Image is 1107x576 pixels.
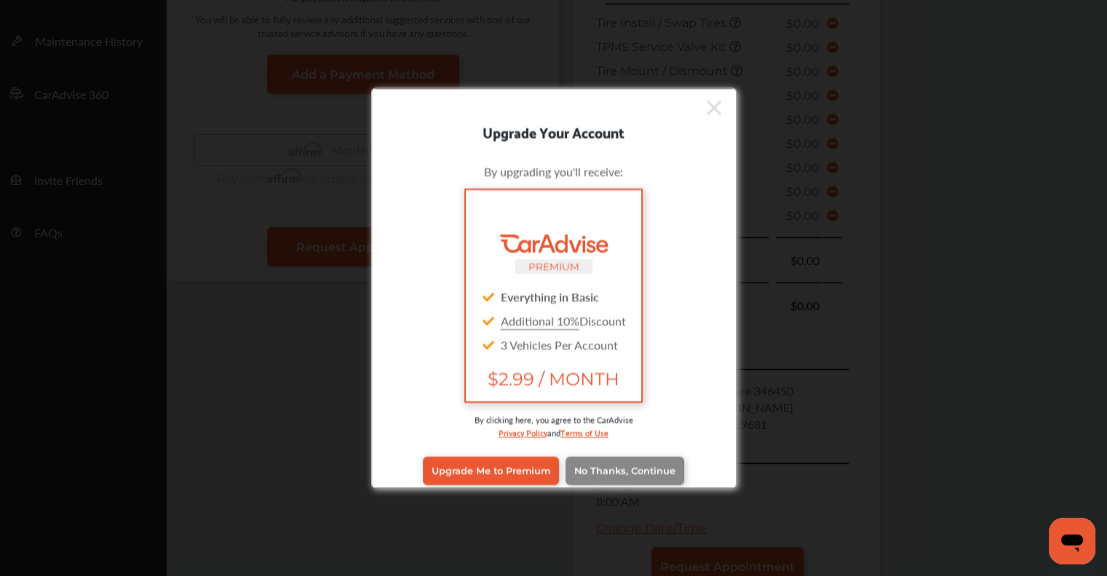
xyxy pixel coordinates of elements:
[394,162,714,179] div: By upgrading you'll receive:
[501,288,599,304] strong: Everything in Basic
[372,119,736,143] div: Upgrade Your Account
[423,457,559,484] a: Upgrade Me to Premium
[477,368,629,389] span: $2.99 / MONTH
[566,457,684,484] a: No Thanks, Continue
[394,413,714,453] div: By clicking here, you agree to the CarAdvise and
[477,332,629,356] div: 3 Vehicles Per Account
[501,312,626,328] span: Discount
[560,425,608,438] a: Terms of Use
[528,260,579,272] small: PREMIUM
[574,465,675,476] span: No Thanks, Continue
[432,465,550,476] span: Upgrade Me to Premium
[1049,518,1095,564] iframe: Button to launch messaging window
[501,312,579,328] u: Additional 10%
[499,425,547,438] a: Privacy Policy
